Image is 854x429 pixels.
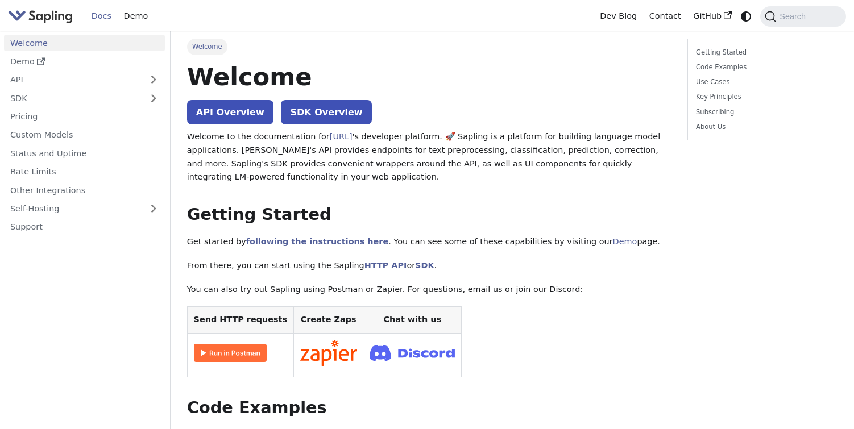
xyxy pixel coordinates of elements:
[613,237,637,246] a: Demo
[696,47,834,58] a: Getting Started
[415,261,434,270] a: SDK
[687,7,737,25] a: GitHub
[187,100,273,124] a: API Overview
[4,182,165,198] a: Other Integrations
[187,283,671,297] p: You can also try out Sapling using Postman or Zapier. For questions, email us or join our Discord:
[187,398,671,418] h2: Code Examples
[363,307,462,334] th: Chat with us
[643,7,687,25] a: Contact
[364,261,407,270] a: HTTP API
[696,62,834,73] a: Code Examples
[696,77,834,88] a: Use Cases
[4,53,165,70] a: Demo
[594,7,642,25] a: Dev Blog
[776,12,812,21] span: Search
[187,205,671,225] h2: Getting Started
[300,340,357,366] img: Connect in Zapier
[187,130,671,184] p: Welcome to the documentation for 's developer platform. 🚀 Sapling is a platform for building lang...
[187,61,671,92] h1: Welcome
[281,100,371,124] a: SDK Overview
[4,127,165,143] a: Custom Models
[4,201,165,217] a: Self-Hosting
[187,307,293,334] th: Send HTTP requests
[330,132,353,141] a: [URL]
[246,237,388,246] a: following the instructions here
[696,122,834,132] a: About Us
[4,90,142,106] a: SDK
[187,39,227,55] span: Welcome
[194,344,267,362] img: Run in Postman
[738,8,754,24] button: Switch between dark and light mode (currently system mode)
[118,7,154,25] a: Demo
[4,35,165,51] a: Welcome
[85,7,118,25] a: Docs
[8,8,73,24] img: Sapling.ai
[4,145,165,161] a: Status and Uptime
[4,109,165,125] a: Pricing
[696,107,834,118] a: Subscribing
[370,341,455,365] img: Join Discord
[187,259,671,273] p: From there, you can start using the Sapling or .
[293,307,363,334] th: Create Zaps
[142,72,165,88] button: Expand sidebar category 'API'
[696,91,834,102] a: Key Principles
[4,72,142,88] a: API
[4,164,165,180] a: Rate Limits
[142,90,165,106] button: Expand sidebar category 'SDK'
[760,6,845,27] button: Search (Command+K)
[4,219,165,235] a: Support
[8,8,77,24] a: Sapling.aiSapling.ai
[187,235,671,249] p: Get started by . You can see some of these capabilities by visiting our page.
[187,39,671,55] nav: Breadcrumbs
